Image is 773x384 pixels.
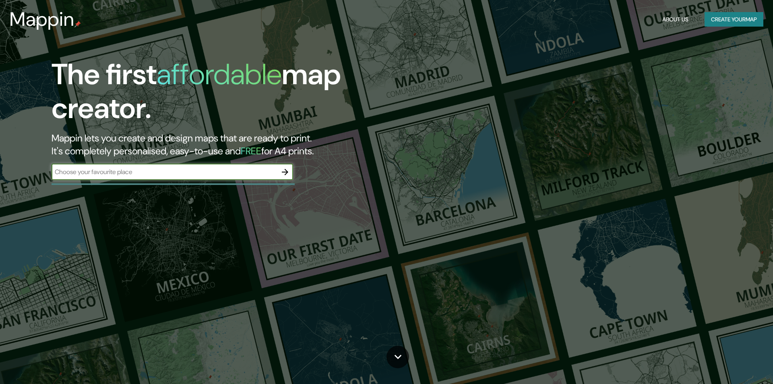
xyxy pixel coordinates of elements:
h2: Mappin lets you create and design maps that are ready to print. It's completely personalised, eas... [52,132,438,158]
button: Create yourmap [705,12,763,27]
h5: FREE [241,145,261,157]
h1: The first map creator. [52,58,438,132]
h1: affordable [157,56,282,93]
button: About Us [659,12,692,27]
h3: Mappin [10,8,74,31]
input: Choose your favourite place [52,167,277,176]
img: mappin-pin [74,21,81,27]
